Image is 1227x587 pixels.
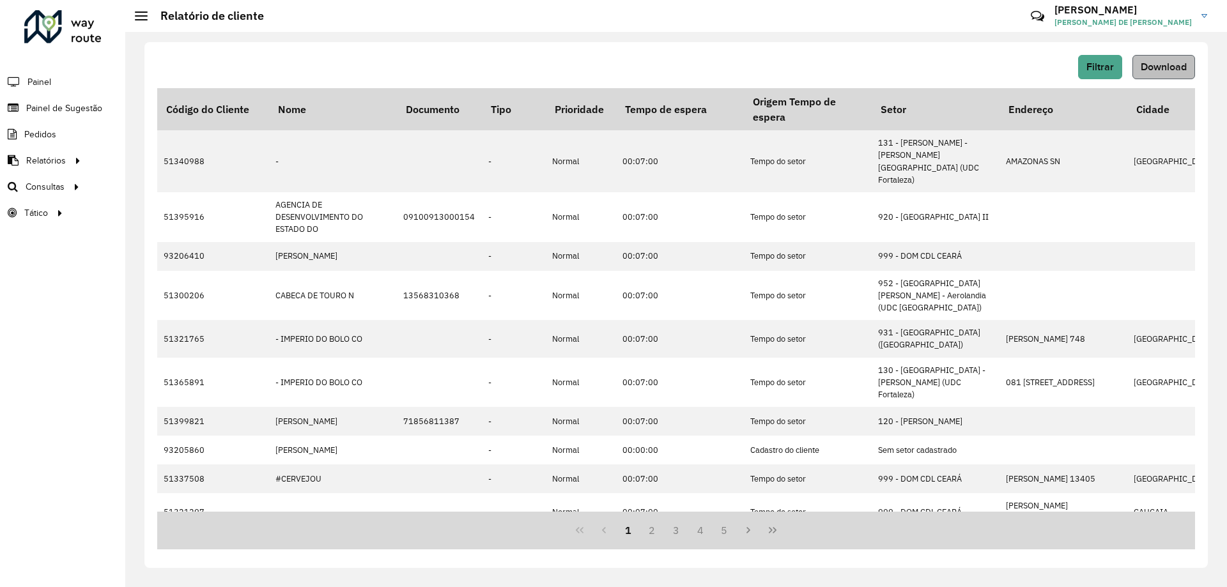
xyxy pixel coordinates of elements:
span: Painel de Sugestão [26,102,102,115]
td: 131 - [PERSON_NAME] - [PERSON_NAME][GEOGRAPHIC_DATA] (UDC Fortaleza) [872,130,999,192]
td: Normal [546,407,616,436]
td: 00:07:00 [616,493,744,530]
span: Tático [24,206,48,220]
th: Tempo de espera [616,88,744,130]
td: [PERSON_NAME] [PERSON_NAME] 787 [999,493,1127,530]
td: Tempo do setor [744,130,872,192]
span: [PERSON_NAME] DE [PERSON_NAME] [1054,17,1192,28]
td: Cadastro do cliente [744,436,872,464]
td: Tempo do setor [744,242,872,271]
button: Download [1132,55,1195,79]
td: [PERSON_NAME] 13405 [999,464,1127,493]
button: 5 [713,518,737,542]
td: 130 - [GEOGRAPHIC_DATA] - [PERSON_NAME] (UDC Fortaleza) [872,358,999,408]
td: Normal [546,358,616,408]
td: 51340988 [157,130,269,192]
th: Endereço [999,88,1127,130]
td: Normal [546,271,616,321]
td: 920 - [GEOGRAPHIC_DATA] II [872,192,999,242]
td: AGENCIA DE DESENVOLVIMENTO DO ESTADO DO [269,192,397,242]
button: Filtrar [1078,55,1122,79]
td: [PERSON_NAME] [269,242,397,271]
td: - [482,358,546,408]
th: Documento [397,88,482,130]
td: - [482,130,546,192]
td: . [269,493,397,530]
span: Relatórios [26,154,66,167]
td: Tempo do setor [744,358,872,408]
td: Normal [546,493,616,530]
td: 51365891 [157,358,269,408]
td: Normal [546,192,616,242]
td: Tempo do setor [744,493,872,530]
td: - IMPERIO DO BOLO CO [269,358,397,408]
td: AMAZONAS SN [999,130,1127,192]
td: 13568310368 [397,271,482,321]
span: Painel [27,75,51,89]
th: Tipo [482,88,546,130]
td: 51321765 [157,320,269,357]
td: [PERSON_NAME] [269,407,397,436]
span: Consultas [26,180,65,194]
td: 51399821 [157,407,269,436]
td: 120 - [PERSON_NAME] [872,407,999,436]
td: - [482,407,546,436]
td: - [269,130,397,192]
td: - [482,320,546,357]
td: - [482,192,546,242]
button: 3 [664,518,688,542]
td: Normal [546,242,616,271]
td: Normal [546,320,616,357]
td: CABECA DE TOURO N [269,271,397,321]
span: Download [1141,61,1187,72]
td: - [482,464,546,493]
td: 51337508 [157,464,269,493]
span: Pedidos [24,128,56,141]
td: [PERSON_NAME] 748 [999,320,1127,357]
td: 999 - DOM CDL CEARÁ [872,464,999,493]
td: Tempo do setor [744,407,872,436]
button: Next Page [736,518,760,542]
a: Contato Rápido [1024,3,1051,30]
td: 931 - [GEOGRAPHIC_DATA] ([GEOGRAPHIC_DATA]) [872,320,999,357]
button: 2 [640,518,664,542]
td: Tempo do setor [744,464,872,493]
th: Setor [872,88,999,130]
td: 93205860 [157,436,269,464]
td: 71856811387 [397,407,482,436]
td: - IMPERIO DO BOLO CO [269,320,397,357]
button: Last Page [760,518,785,542]
h2: Relatório de cliente [148,9,264,23]
td: 999 - DOM CDL CEARÁ [872,493,999,530]
td: - [482,493,546,530]
td: 999 - DOM CDL CEARÁ [872,242,999,271]
th: Nome [269,88,397,130]
td: 93206410 [157,242,269,271]
td: Normal [546,130,616,192]
span: Filtrar [1086,61,1114,72]
td: 00:07:00 [616,271,744,321]
td: 00:00:00 [616,436,744,464]
h3: [PERSON_NAME] [1054,4,1192,16]
td: - [482,271,546,321]
td: 00:07:00 [616,320,744,357]
td: 00:07:00 [616,464,744,493]
td: 00:07:00 [616,407,744,436]
th: Código do Cliente [157,88,269,130]
td: 51321297 [157,493,269,530]
td: 51300206 [157,271,269,321]
th: Prioridade [546,88,616,130]
td: 00:07:00 [616,242,744,271]
td: - [482,242,546,271]
td: 00:07:00 [616,358,744,408]
td: Tempo do setor [744,320,872,357]
td: Normal [546,464,616,493]
td: #CERVEJOU [269,464,397,493]
td: 51395916 [157,192,269,242]
button: 1 [616,518,640,542]
td: 081 [STREET_ADDRESS] [999,358,1127,408]
td: 00:07:00 [616,192,744,242]
td: - [482,436,546,464]
td: Sem setor cadastrado [872,436,999,464]
td: Tempo do setor [744,192,872,242]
